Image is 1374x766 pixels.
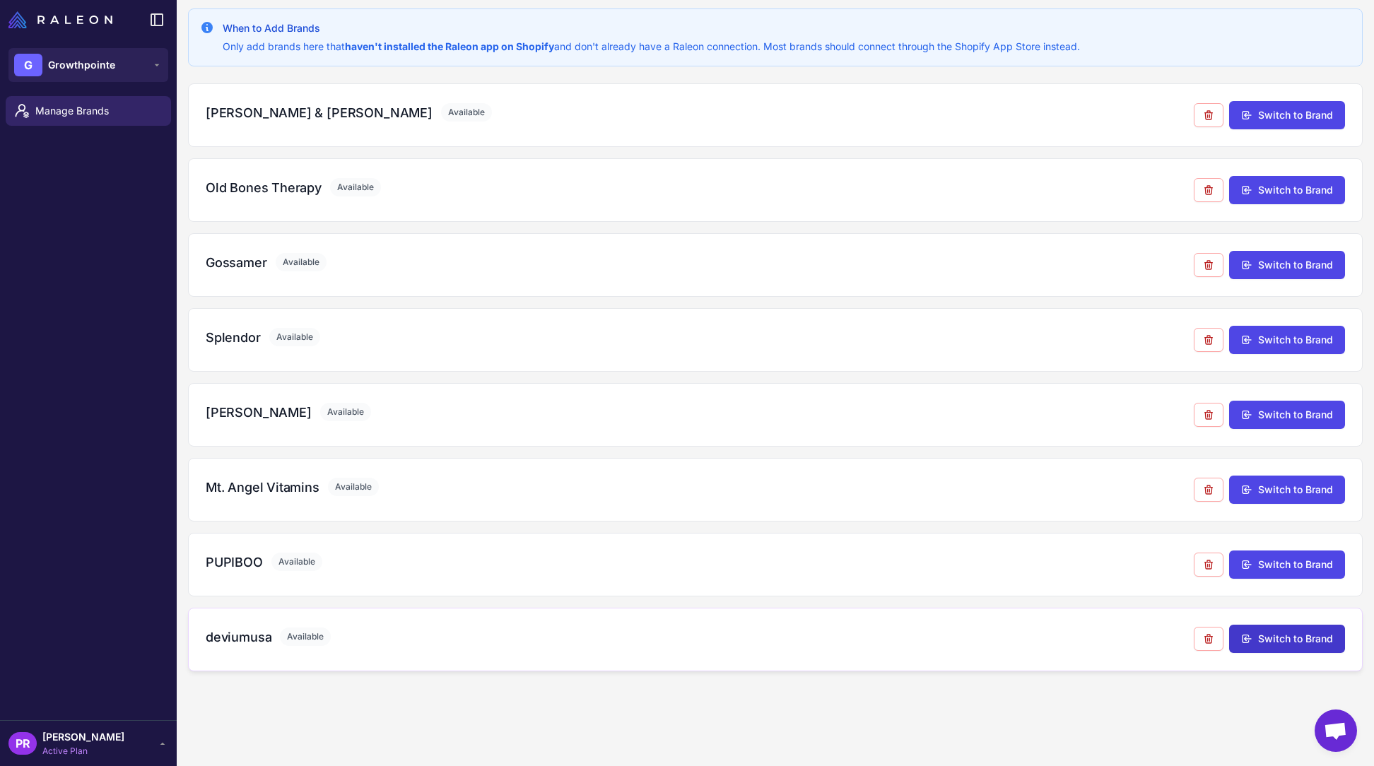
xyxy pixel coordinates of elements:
button: Switch to Brand [1229,326,1345,354]
div: PR [8,732,37,755]
span: Available [280,627,331,646]
button: Remove from agency [1194,553,1223,577]
strong: haven't installed the Raleon app on Shopify [345,40,554,52]
span: Growthpointe [48,57,115,73]
button: Remove from agency [1194,403,1223,427]
h3: PUPIBOO [206,553,263,572]
span: [PERSON_NAME] [42,729,124,745]
button: Switch to Brand [1229,625,1345,653]
button: Switch to Brand [1229,101,1345,129]
button: Remove from agency [1194,627,1223,651]
button: Switch to Brand [1229,176,1345,204]
span: Available [276,253,327,271]
a: Manage Brands [6,96,171,126]
button: GGrowthpointe [8,48,168,82]
h3: Mt. Angel Vitamins [206,478,319,497]
h3: Gossamer [206,253,267,272]
button: Switch to Brand [1229,550,1345,579]
h3: When to Add Brands [223,20,1080,36]
h3: Old Bones Therapy [206,178,322,197]
button: Remove from agency [1194,478,1223,502]
div: G [14,54,42,76]
span: Available [328,478,379,496]
button: Remove from agency [1194,178,1223,202]
button: Remove from agency [1194,328,1223,352]
button: Remove from agency [1194,103,1223,127]
a: Raleon Logo [8,11,118,28]
button: Switch to Brand [1229,476,1345,504]
span: Available [271,553,322,571]
div: Open chat [1315,709,1357,752]
span: Available [320,403,371,421]
h3: [PERSON_NAME] & [PERSON_NAME] [206,103,433,122]
span: Manage Brands [35,103,160,119]
p: Only add brands here that and don't already have a Raleon connection. Most brands should connect ... [223,39,1080,54]
span: Available [269,328,320,346]
img: Raleon Logo [8,11,112,28]
h3: [PERSON_NAME] [206,403,312,422]
h3: deviumusa [206,627,271,647]
span: Available [330,178,381,196]
h3: Splendor [206,328,261,347]
button: Remove from agency [1194,253,1223,277]
span: Available [441,103,492,122]
span: Active Plan [42,745,124,758]
button: Switch to Brand [1229,401,1345,429]
button: Switch to Brand [1229,251,1345,279]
